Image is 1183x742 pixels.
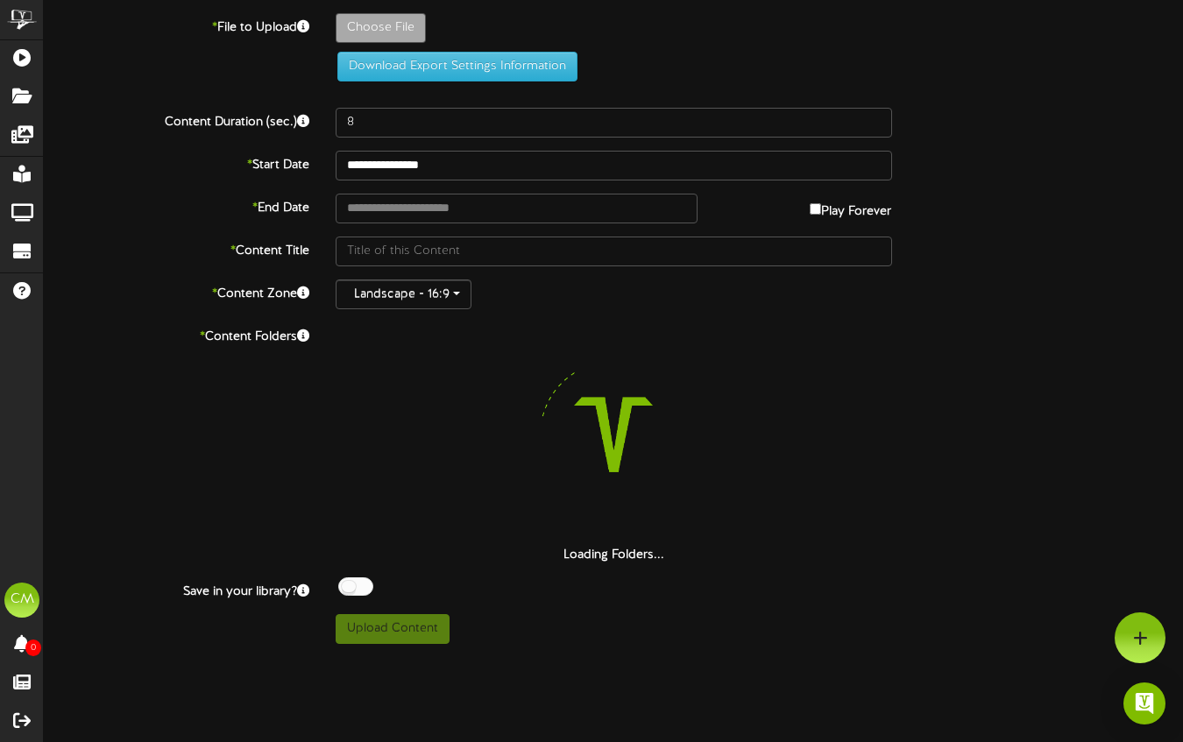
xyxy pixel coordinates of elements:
[1123,682,1165,724] div: Open Intercom Messenger
[31,194,322,217] label: End Date
[31,322,322,346] label: Content Folders
[25,640,41,656] span: 0
[329,60,577,73] a: Download Export Settings Information
[4,583,39,618] div: CM
[336,237,892,266] input: Title of this Content
[31,577,322,601] label: Save in your library?
[31,279,322,303] label: Content Zone
[336,614,450,644] button: Upload Content
[810,203,821,215] input: Play Forever
[810,194,891,221] label: Play Forever
[31,151,322,174] label: Start Date
[31,237,322,260] label: Content Title
[31,13,322,37] label: File to Upload
[501,322,726,547] img: loading-spinner-4.png
[337,52,577,81] button: Download Export Settings Information
[31,108,322,131] label: Content Duration (sec.)
[563,548,664,562] strong: Loading Folders...
[336,279,471,309] button: Landscape - 16:9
